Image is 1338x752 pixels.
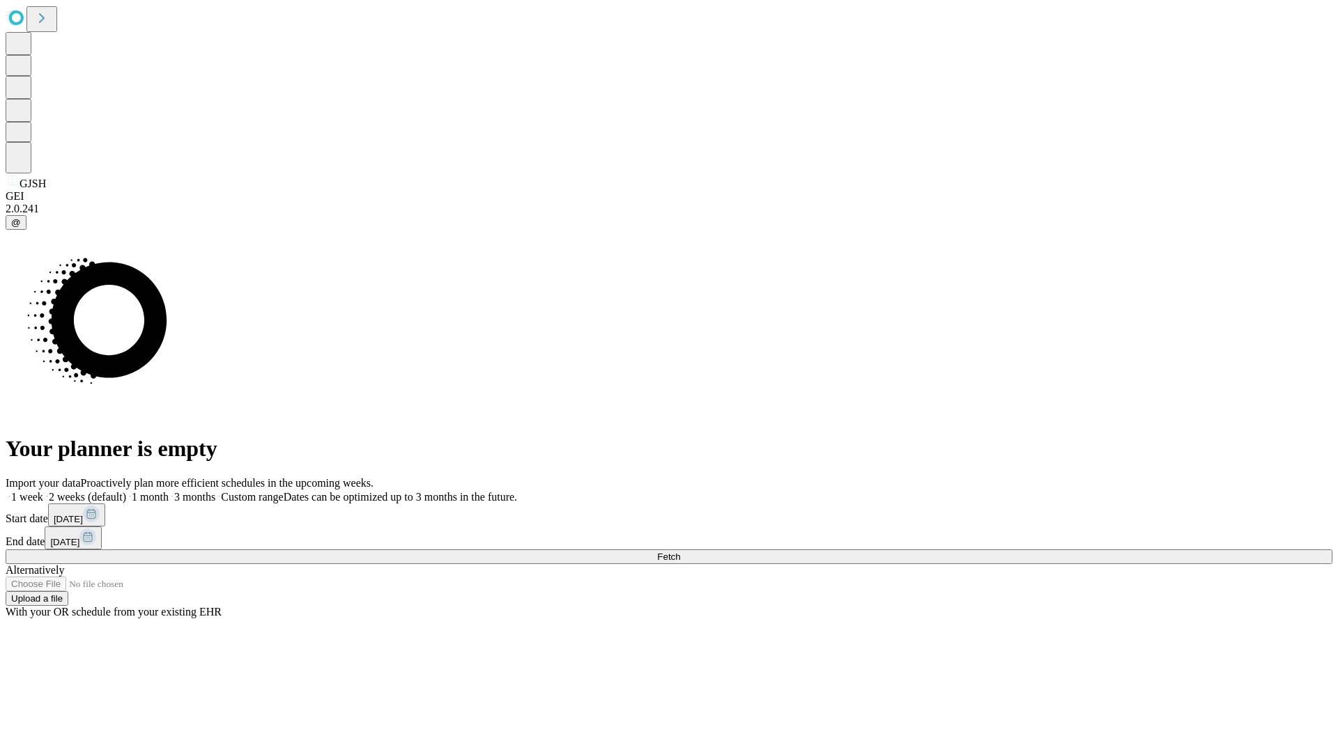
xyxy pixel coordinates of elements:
span: [DATE] [54,514,83,524]
span: Proactively plan more efficient schedules in the upcoming weeks. [81,477,374,489]
span: Custom range [221,491,283,503]
button: [DATE] [48,503,105,526]
div: 2.0.241 [6,203,1332,215]
div: Start date [6,503,1332,526]
span: Fetch [657,551,680,562]
h1: Your planner is empty [6,436,1332,462]
span: Dates can be optimized up to 3 months in the future. [284,491,517,503]
span: 2 weeks (default) [49,491,126,503]
div: End date [6,526,1332,549]
button: Upload a file [6,591,68,606]
span: 1 month [132,491,169,503]
span: GJSH [20,178,46,189]
span: With your OR schedule from your existing EHR [6,606,222,618]
div: GEI [6,190,1332,203]
span: Alternatively [6,564,64,576]
span: 3 months [174,491,215,503]
span: [DATE] [50,537,79,547]
span: Import your data [6,477,81,489]
span: 1 week [11,491,43,503]
span: @ [11,217,21,228]
button: Fetch [6,549,1332,564]
button: @ [6,215,26,230]
button: [DATE] [45,526,102,549]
